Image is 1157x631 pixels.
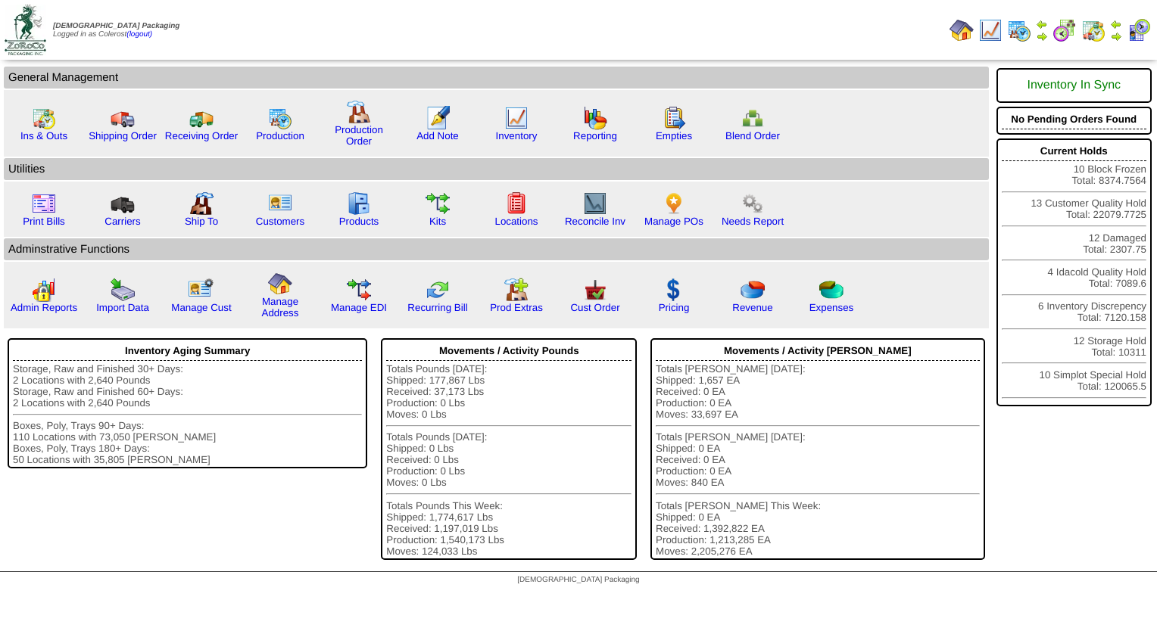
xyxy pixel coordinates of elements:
[1110,18,1122,30] img: arrowleft.gif
[4,67,989,89] td: General Management
[504,106,529,130] img: line_graph.gif
[165,130,238,141] a: Receiving Order
[335,124,383,147] a: Production Order
[339,216,379,227] a: Products
[347,191,371,216] img: cabinet.gif
[996,138,1152,406] div: 10 Block Frozen Total: 8374.7564 13 Customer Quality Hold Total: 22079.7725 12 Damaged Total: 230...
[32,278,56,302] img: graph2.png
[53,22,179,39] span: Logged in as Colerost
[573,130,617,141] a: Reporting
[1002,141,1146,161] div: Current Holds
[23,216,65,227] a: Print Bills
[644,216,703,227] a: Manage POs
[268,272,292,296] img: home.gif
[331,302,387,313] a: Manage EDI
[725,130,780,141] a: Blend Order
[426,278,450,302] img: reconcile.gif
[188,278,216,302] img: managecust.png
[104,216,140,227] a: Carriers
[741,278,765,302] img: pie_chart.png
[416,130,459,141] a: Add Note
[496,130,538,141] a: Inventory
[565,216,625,227] a: Reconcile Inv
[570,302,619,313] a: Cust Order
[517,576,639,584] span: [DEMOGRAPHIC_DATA] Packaging
[96,302,149,313] a: Import Data
[494,216,538,227] a: Locations
[504,191,529,216] img: locations.gif
[426,106,450,130] img: orders.gif
[722,216,784,227] a: Needs Report
[950,18,974,42] img: home.gif
[656,130,692,141] a: Empties
[4,238,989,260] td: Adminstrative Functions
[386,363,632,557] div: Totals Pounds [DATE]: Shipped: 177,867 Lbs Received: 37,173 Lbs Production: 0 Lbs Moves: 0 Lbs To...
[185,216,218,227] a: Ship To
[11,302,77,313] a: Admin Reports
[1002,71,1146,100] div: Inventory In Sync
[1036,18,1048,30] img: arrowleft.gif
[662,191,686,216] img: po.png
[426,191,450,216] img: workflow.gif
[583,191,607,216] img: line_graph2.gif
[171,302,231,313] a: Manage Cust
[490,302,543,313] a: Prod Extras
[809,302,854,313] a: Expenses
[978,18,1003,42] img: line_graph.gif
[13,341,362,361] div: Inventory Aging Summary
[5,5,46,55] img: zoroco-logo-small.webp
[819,278,844,302] img: pie_chart2.png
[4,158,989,180] td: Utilities
[32,191,56,216] img: invoice2.gif
[111,278,135,302] img: import.gif
[347,278,371,302] img: edi.gif
[1127,18,1151,42] img: calendarcustomer.gif
[13,363,362,465] div: Storage, Raw and Finished 30+ Days: 2 Locations with 2,640 Pounds Storage, Raw and Finished 60+ D...
[32,106,56,130] img: calendarinout.gif
[20,130,67,141] a: Ins & Outs
[111,106,135,130] img: truck.gif
[1081,18,1106,42] img: calendarinout.gif
[656,341,979,361] div: Movements / Activity [PERSON_NAME]
[583,278,607,302] img: cust_order.png
[256,130,304,141] a: Production
[89,130,157,141] a: Shipping Order
[1053,18,1077,42] img: calendarblend.gif
[268,191,292,216] img: customers.gif
[256,216,304,227] a: Customers
[53,22,179,30] span: [DEMOGRAPHIC_DATA] Packaging
[662,278,686,302] img: dollar.gif
[741,191,765,216] img: workflow.png
[659,302,690,313] a: Pricing
[429,216,446,227] a: Kits
[189,191,214,216] img: factory2.gif
[347,100,371,124] img: factory.gif
[662,106,686,130] img: workorder.gif
[583,106,607,130] img: graph.gif
[656,363,979,557] div: Totals [PERSON_NAME] [DATE]: Shipped: 1,657 EA Received: 0 EA Production: 0 EA Moves: 33,697 EA T...
[262,296,299,319] a: Manage Address
[407,302,467,313] a: Recurring Bill
[1002,110,1146,129] div: No Pending Orders Found
[1036,30,1048,42] img: arrowright.gif
[268,106,292,130] img: calendarprod.gif
[732,302,772,313] a: Revenue
[126,30,152,39] a: (logout)
[111,191,135,216] img: truck3.gif
[1110,30,1122,42] img: arrowright.gif
[741,106,765,130] img: network.png
[386,341,632,361] div: Movements / Activity Pounds
[504,278,529,302] img: prodextras.gif
[189,106,214,130] img: truck2.gif
[1007,18,1031,42] img: calendarprod.gif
